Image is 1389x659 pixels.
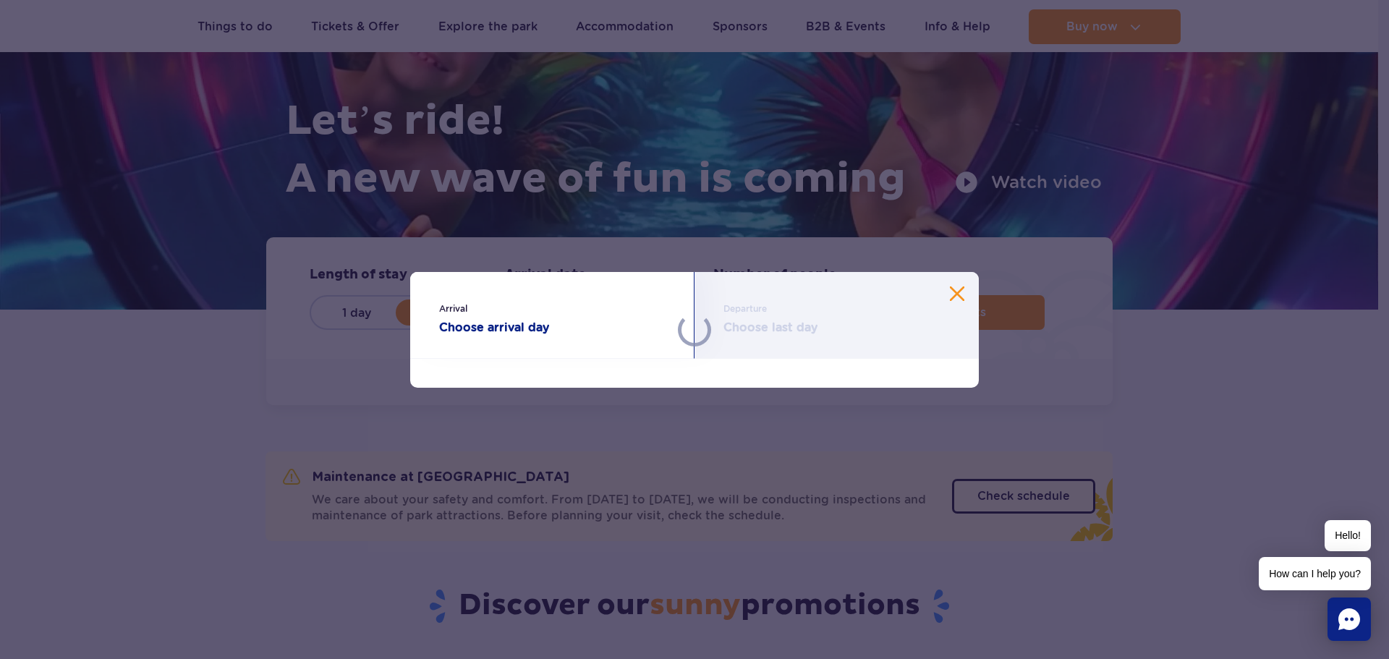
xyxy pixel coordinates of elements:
span: Arrival [439,302,665,316]
span: Departure [723,302,950,316]
button: Close calendar [950,286,964,301]
div: Chat [1328,598,1371,641]
strong: Choose last day [723,319,950,336]
span: How can I help you? [1259,557,1371,590]
strong: Choose arrival day [439,319,665,336]
span: Hello! [1325,520,1371,551]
